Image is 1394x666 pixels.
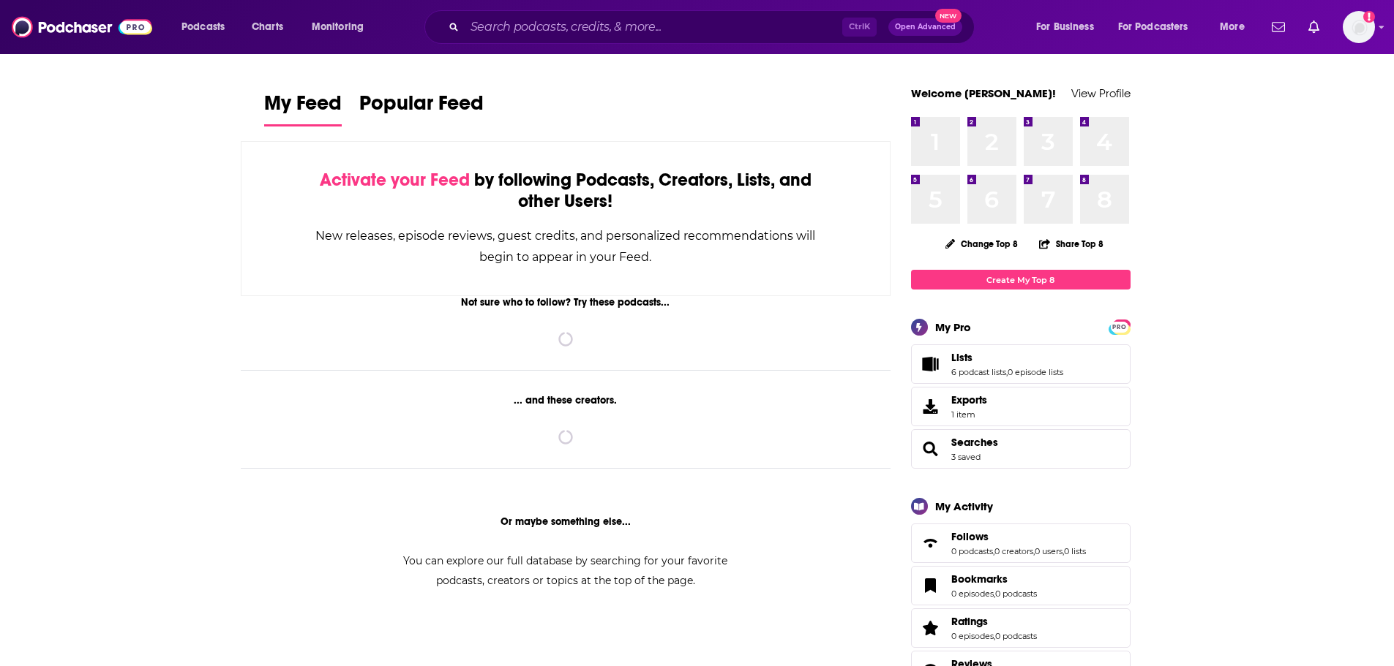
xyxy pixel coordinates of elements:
a: Create My Top 8 [911,270,1131,290]
span: PRO [1111,322,1128,333]
a: Welcome [PERSON_NAME]! [911,86,1056,100]
span: Logged in as ILATeam [1343,11,1375,43]
a: Ratings [916,618,945,638]
a: PRO [1111,321,1128,332]
span: , [1033,546,1035,556]
a: Exports [911,387,1131,426]
span: Exports [951,393,987,406]
button: open menu [1109,15,1210,39]
a: Follows [916,533,945,553]
div: ... and these creators. [241,394,891,406]
div: Or maybe something else... [241,515,891,528]
img: Podchaser - Follow, Share and Rate Podcasts [12,13,152,41]
span: Ratings [911,608,1131,648]
div: My Activity [935,499,993,513]
span: Searches [911,429,1131,469]
span: Monitoring [312,17,364,37]
span: Ratings [951,615,988,628]
a: 0 episodes [951,631,994,641]
span: , [993,546,994,556]
span: Follows [951,530,989,543]
span: Popular Feed [359,91,484,124]
a: Charts [242,15,292,39]
a: 0 podcasts [995,631,1037,641]
button: Share Top 8 [1038,230,1104,258]
div: Not sure who to follow? Try these podcasts... [241,296,891,309]
input: Search podcasts, credits, & more... [465,15,842,39]
span: Lists [911,344,1131,384]
button: Show profile menu [1343,11,1375,43]
span: My Feed [264,91,342,124]
a: My Feed [264,91,342,126]
button: Open AdvancedNew [888,18,962,36]
a: Show notifications dropdown [1266,15,1291,39]
a: 0 podcasts [995,589,1037,599]
a: Searches [951,436,998,449]
div: You can explore our full database by searching for your favorite podcasts, creators or topics at ... [386,551,746,591]
a: 0 podcasts [951,546,993,556]
span: Bookmarks [911,566,1131,605]
a: 0 users [1035,546,1063,556]
span: More [1220,17,1245,37]
span: Podcasts [181,17,225,37]
a: Follows [951,530,1086,543]
a: 0 episode lists [1008,367,1063,377]
a: Lists [916,354,945,374]
a: 3 saved [951,452,981,462]
button: open menu [1026,15,1112,39]
a: Lists [951,351,1063,364]
a: 6 podcast lists [951,367,1006,377]
a: Ratings [951,615,1037,628]
button: open menu [301,15,383,39]
a: Bookmarks [916,575,945,596]
a: 0 lists [1064,546,1086,556]
span: Open Advanced [895,23,956,31]
span: New [935,9,962,23]
span: Ctrl K [842,18,877,37]
span: Activate your Feed [320,169,470,191]
div: New releases, episode reviews, guest credits, and personalized recommendations will begin to appe... [315,225,817,268]
a: Show notifications dropdown [1303,15,1325,39]
button: Change Top 8 [937,235,1027,253]
span: , [994,589,995,599]
span: For Podcasters [1118,17,1188,37]
span: Exports [916,396,945,417]
a: 0 episodes [951,589,994,599]
img: User Profile [1343,11,1375,43]
span: For Business [1036,17,1094,37]
span: Follows [911,523,1131,563]
div: Search podcasts, credits, & more... [438,10,989,44]
span: Bookmarks [951,572,1008,586]
a: 0 creators [994,546,1033,556]
span: Charts [252,17,283,37]
div: by following Podcasts, Creators, Lists, and other Users! [315,170,817,212]
span: , [994,631,995,641]
button: open menu [171,15,244,39]
svg: Add a profile image [1363,11,1375,23]
span: Lists [951,351,973,364]
a: View Profile [1071,86,1131,100]
span: 1 item [951,409,987,420]
span: , [1063,546,1064,556]
span: , [1006,367,1008,377]
div: My Pro [935,320,971,334]
a: Popular Feed [359,91,484,126]
button: open menu [1210,15,1263,39]
a: Bookmarks [951,572,1037,586]
a: Searches [916,439,945,459]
